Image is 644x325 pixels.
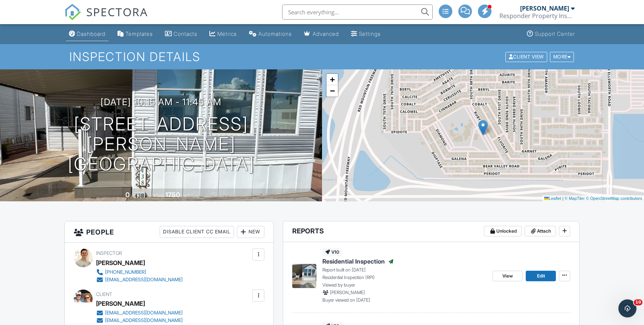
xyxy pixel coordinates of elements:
[282,5,433,20] input: Search everything...
[96,317,183,324] a: [EMAIL_ADDRESS][DOMAIN_NAME]
[505,54,549,59] a: Client View
[96,257,145,268] div: [PERSON_NAME]
[524,27,578,41] a: Support Center
[96,268,183,276] a: [PHONE_NUMBER]
[301,27,342,41] a: Advanced
[174,31,197,37] div: Contacts
[96,291,112,297] span: Client
[237,226,264,238] div: New
[86,4,148,20] span: SPECTORA
[520,5,569,12] div: [PERSON_NAME]
[148,193,164,198] span: Lot Size
[544,196,561,201] a: Leaflet
[105,269,146,275] div: [PHONE_NUMBER]
[313,31,339,37] div: Advanced
[105,310,183,316] div: [EMAIL_ADDRESS][DOMAIN_NAME]
[125,31,153,37] div: Templates
[634,299,642,305] span: 10
[565,196,585,201] a: © MapTiler
[165,191,180,199] div: 1750
[327,74,338,85] a: Zoom in
[96,309,183,317] a: [EMAIL_ADDRESS][DOMAIN_NAME]
[327,85,338,97] a: Zoom out
[65,221,273,243] h3: People
[246,27,295,41] a: Automations (Advanced)
[96,298,145,309] div: [PERSON_NAME]
[69,50,575,63] h1: Inspection Details
[96,276,183,284] a: [EMAIL_ADDRESS][DOMAIN_NAME]
[96,250,122,256] span: Inspector
[131,193,141,198] span: sq. ft.
[330,75,335,84] span: +
[550,52,574,62] div: More
[64,4,81,20] img: The Best Home Inspection Software - Spectora
[105,317,183,323] div: [EMAIL_ADDRESS][DOMAIN_NAME]
[66,27,108,41] a: Dashboard
[505,52,547,62] div: Client View
[206,27,240,41] a: Metrics
[499,12,575,20] div: Responder Property Inspections
[114,27,156,41] a: Templates
[125,191,130,199] div: 0
[359,31,381,37] div: Settings
[160,226,234,238] div: Disable Client CC Email
[258,31,292,37] div: Automations
[618,299,636,317] iframe: Intercom live chat
[562,196,563,201] span: |
[330,86,335,95] span: −
[348,27,384,41] a: Settings
[217,31,237,37] div: Metrics
[478,120,488,135] img: Marker
[105,277,183,283] div: [EMAIL_ADDRESS][DOMAIN_NAME]
[101,97,221,107] h3: [DATE] 10:15 am - 11:45 am
[77,31,105,37] div: Dashboard
[535,31,575,37] div: Support Center
[12,114,310,174] h1: [STREET_ADDRESS][PERSON_NAME] [GEOGRAPHIC_DATA]
[181,193,191,198] span: sq.ft.
[64,10,148,26] a: SPECTORA
[586,196,642,201] a: © OpenStreetMap contributors
[162,27,200,41] a: Contacts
